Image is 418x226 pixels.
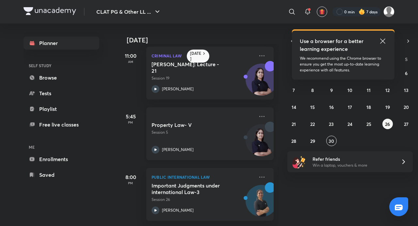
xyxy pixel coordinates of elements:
[292,121,296,127] abbr: September 21, 2025
[24,71,99,84] a: Browse
[246,67,277,98] img: Avatar
[326,102,337,112] button: September 16, 2025
[289,85,299,95] button: September 7, 2025
[24,102,99,115] a: Playlist
[24,142,99,153] h6: ME
[118,60,144,64] p: AM
[92,5,165,18] button: CLAT PG & Other LL ...
[118,52,144,60] h5: 11:00
[382,102,393,112] button: September 19, 2025
[405,70,408,76] abbr: September 6, 2025
[289,119,299,129] button: September 21, 2025
[366,121,371,127] abbr: September 25, 2025
[310,104,315,110] abbr: September 15, 2025
[329,121,334,127] abbr: September 23, 2025
[291,138,296,144] abbr: September 28, 2025
[385,104,390,110] abbr: September 19, 2025
[127,36,280,44] h4: [DATE]
[162,207,194,213] p: [PERSON_NAME]
[348,104,352,110] abbr: September 17, 2025
[293,87,295,93] abbr: September 7, 2025
[385,87,390,93] abbr: September 12, 2025
[24,118,99,131] a: Free live classes
[313,162,393,168] p: Win a laptop, vouchers & more
[326,85,337,95] button: September 9, 2025
[382,85,393,95] button: September 12, 2025
[24,37,99,50] a: Planner
[345,102,355,112] button: September 17, 2025
[246,128,277,159] img: Avatar
[404,104,409,110] abbr: September 20, 2025
[24,60,99,71] h6: SELF STUDY
[289,136,299,146] button: September 28, 2025
[118,173,144,181] h5: 8:00
[118,181,144,185] p: PM
[319,9,325,15] img: avatar
[190,51,201,61] h6: [DATE]
[363,119,374,129] button: September 25, 2025
[310,138,315,144] abbr: September 29, 2025
[405,56,408,62] abbr: Saturday
[152,52,254,60] p: Criminal Law
[152,75,254,81] p: Session 19
[363,102,374,112] button: September 18, 2025
[345,85,355,95] button: September 10, 2025
[307,136,318,146] button: September 29, 2025
[300,37,365,53] h5: Use a browser for a better learning experience
[347,87,352,93] abbr: September 10, 2025
[383,6,394,17] img: Adithyan
[24,168,99,181] a: Saved
[329,104,334,110] abbr: September 16, 2025
[385,121,390,127] abbr: September 26, 2025
[307,102,318,112] button: September 15, 2025
[152,122,233,128] h5: Property Law- V
[404,121,409,127] abbr: September 27, 2025
[401,68,411,78] button: September 6, 2025
[24,87,99,100] a: Tests
[401,102,411,112] button: September 20, 2025
[152,173,254,181] p: Public International Law
[24,153,99,166] a: Enrollments
[359,8,365,15] img: streak
[330,87,333,93] abbr: September 9, 2025
[152,197,254,203] p: Session 26
[118,120,144,124] p: PM
[289,102,299,112] button: September 14, 2025
[347,121,352,127] abbr: September 24, 2025
[292,104,296,110] abbr: September 14, 2025
[367,87,371,93] abbr: September 11, 2025
[162,147,194,153] p: [PERSON_NAME]
[300,55,387,73] p: We recommend using the Chrome browser to ensure you get the most up-to-date learning experience w...
[404,87,409,93] abbr: September 13, 2025
[246,188,277,220] img: Avatar
[326,136,337,146] button: September 30, 2025
[310,121,315,127] abbr: September 22, 2025
[118,113,144,120] h5: 5:45
[363,85,374,95] button: September 11, 2025
[317,7,327,17] button: avatar
[24,7,76,17] a: Company Logo
[162,86,194,92] p: [PERSON_NAME]
[401,119,411,129] button: September 27, 2025
[152,61,233,74] h5: Bhartiya Nyaya Sanhita: Lecture - 21
[345,119,355,129] button: September 24, 2025
[293,155,306,168] img: referral
[152,182,233,195] h5: Important Judgments under international Law-3
[313,156,393,162] h6: Refer friends
[307,119,318,129] button: September 22, 2025
[401,85,411,95] button: September 13, 2025
[307,85,318,95] button: September 8, 2025
[382,119,393,129] button: September 26, 2025
[326,119,337,129] button: September 23, 2025
[311,87,314,93] abbr: September 8, 2025
[329,138,334,144] abbr: September 30, 2025
[24,7,76,15] img: Company Logo
[152,129,254,135] p: Session 5
[366,104,371,110] abbr: September 18, 2025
